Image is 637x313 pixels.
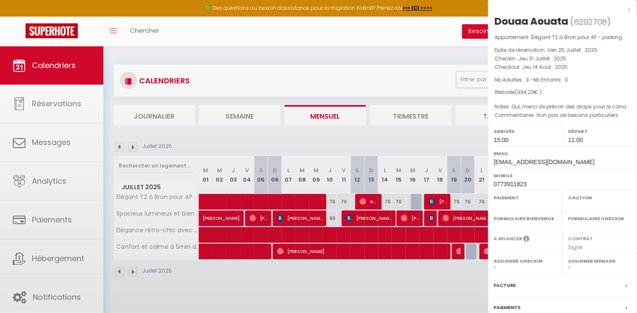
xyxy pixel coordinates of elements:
span: Nb Adultes : 3 - [494,76,568,83]
span: 934.23 [517,88,534,96]
span: Élégant T2 à Bron pour 4P - parking [531,34,622,41]
span: Oui, merci de prévoir des draps pour le canapé [511,103,633,110]
i: Sélectionner OUI si vous souhaiter envoyer les séquences de messages post-checkout [523,235,529,245]
label: Paiements [494,303,520,312]
label: Email [494,149,631,158]
span: Nb Enfants : 0 [533,76,568,83]
div: x [488,4,631,14]
label: Contrat [568,235,593,241]
label: Formulaire Bienvenue [494,214,557,223]
label: A relancer [494,235,522,242]
p: Commentaires : [494,111,631,120]
p: Date de réservation : [494,46,631,54]
p: Checkout : [494,63,631,71]
label: Formulaire Checkin [568,214,631,223]
span: [EMAIL_ADDRESS][DOMAIN_NAME] [494,159,594,165]
span: 15:00 [494,137,508,143]
label: Arrivée [494,127,557,136]
span: 6292708 [574,17,607,27]
p: Appartement : [494,33,631,42]
label: Facture [494,281,516,290]
label: Assigner Checkin [494,257,557,265]
label: Départ [568,127,631,136]
span: Non pas de besoins particulièrs [537,111,618,119]
label: Assigner Menage [568,257,631,265]
span: Jeu 14 Août . 2025 [522,63,568,71]
label: Caution [568,193,631,202]
span: Jeu 31 Juillet . 2025 [518,55,566,62]
div: Douaa Aouata [494,14,568,28]
span: Ven 25 Juillet . 2025 [547,46,597,54]
span: Signé [568,244,583,251]
p: Checkin : [494,54,631,63]
div: Website [494,88,631,97]
span: ( ) [570,16,611,28]
span: ( € ) [515,88,542,96]
span: 0773911823 [494,181,527,188]
span: 11:00 [568,137,583,143]
p: Notes : [494,102,631,111]
label: Paiement [494,193,557,202]
label: Mobile [494,171,631,180]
